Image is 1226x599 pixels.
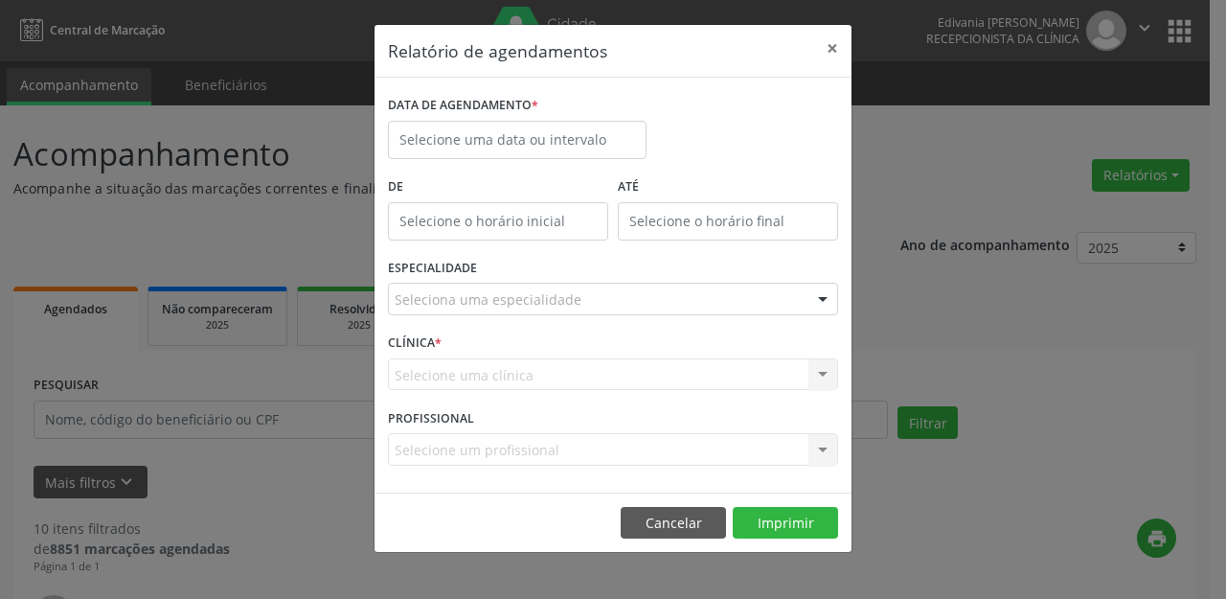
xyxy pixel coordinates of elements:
input: Selecione o horário inicial [388,202,608,241]
label: CLÍNICA [388,329,442,358]
input: Selecione o horário final [618,202,838,241]
span: Seleciona uma especialidade [395,289,581,310]
button: Cancelar [621,507,726,540]
button: Close [813,25,851,72]
label: ATÉ [618,173,838,202]
input: Selecione uma data ou intervalo [388,121,647,159]
button: Imprimir [733,507,838,540]
label: DATA DE AGENDAMENTO [388,91,538,121]
label: PROFISSIONAL [388,403,474,433]
h5: Relatório de agendamentos [388,38,607,63]
label: De [388,173,608,202]
label: ESPECIALIDADE [388,254,477,284]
